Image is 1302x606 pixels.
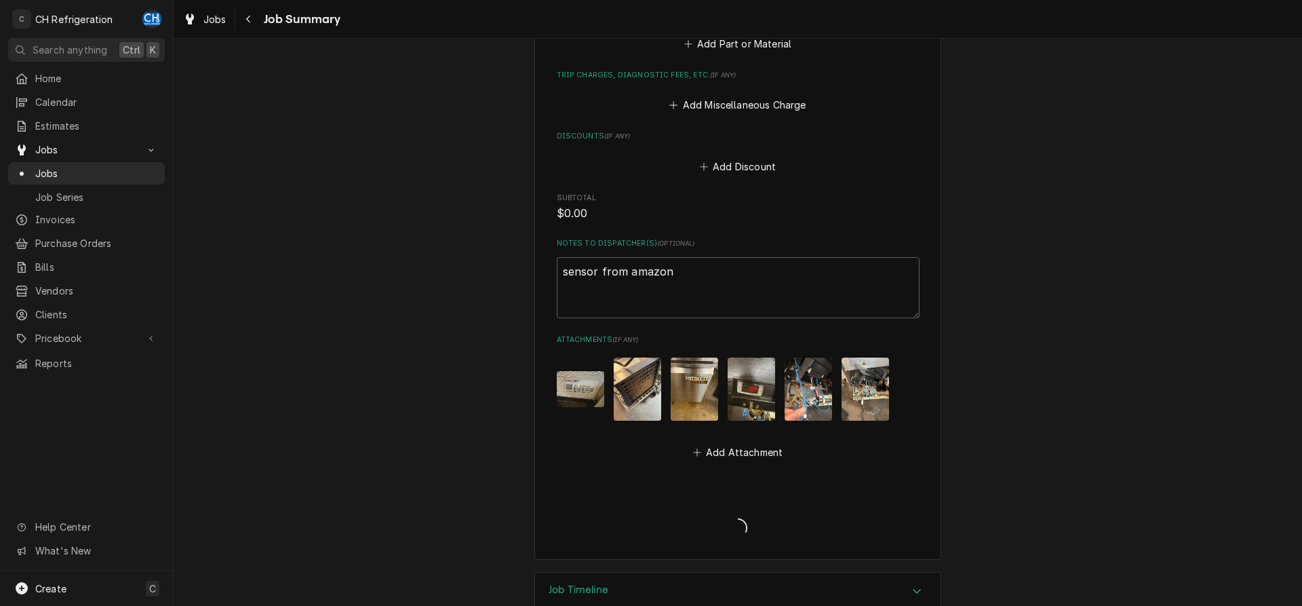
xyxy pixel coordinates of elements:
div: Chris Hiraga's Avatar [142,10,161,29]
a: Job Series [8,186,165,208]
button: Search anythingCtrlK [8,38,165,62]
span: ( if any ) [612,336,638,343]
span: Create [35,583,66,594]
span: Home [35,71,158,86]
span: $0.00 [557,207,588,220]
a: Go to Pricebook [8,327,165,349]
div: Notes to Dispatcher(s) [557,238,920,318]
label: Notes to Dispatcher(s) [557,238,920,249]
a: Jobs [8,162,165,185]
button: Add Attachment [690,443,785,462]
span: Pricebook [35,331,138,345]
span: Purchase Orders [35,236,158,250]
textarea: sensor from amazon [557,257,920,318]
span: Help Center [35,520,157,534]
div: Attachments [557,335,920,461]
div: Discounts [557,131,920,176]
div: CH Refrigeration [35,12,113,26]
span: Subtotal [557,206,920,222]
div: Subtotal [557,193,920,222]
div: CH [142,10,161,29]
label: Discounts [557,131,920,142]
a: Estimates [8,115,165,137]
a: Go to Jobs [8,138,165,161]
span: Invoices [35,212,158,227]
span: ( if any ) [604,132,630,140]
img: QM66IGWTmOPoJH6xmOAs [842,358,889,421]
img: yUgYw2bqRSCkc1svF5Zm [557,371,604,407]
a: Bills [8,256,165,278]
a: Purchase Orders [8,232,165,254]
span: Jobs [35,166,158,181]
img: ScrtqPQwTDuzg3zJnssd [785,358,832,421]
span: Clients [35,307,158,322]
span: Job Series [35,190,158,204]
span: Ctrl [123,43,140,57]
label: Attachments [557,335,920,345]
span: ( optional ) [657,240,695,247]
span: Job Summary [260,10,341,29]
span: Jobs [203,12,226,26]
span: Subtotal [557,193,920,204]
a: Invoices [8,208,165,231]
a: Clients [8,303,165,326]
span: Vendors [35,284,158,298]
a: Vendors [8,280,165,302]
span: C [149,582,156,596]
span: ( if any ) [710,71,736,79]
a: Go to What's New [8,539,165,562]
div: Trip Charges, Diagnostic Fees, etc. [557,70,920,115]
button: Add Part or Material [682,35,793,54]
button: Add Miscellaneous Charge [667,96,808,115]
label: Trip Charges, Diagnostic Fees, etc. [557,70,920,81]
a: Reports [8,352,165,375]
h3: Job Timeline [549,584,608,596]
span: Jobs [35,143,138,157]
span: Estimates [35,119,158,133]
span: Loading... [728,514,747,543]
button: Add Discount [697,157,778,176]
a: Home [8,67,165,90]
span: Bills [35,260,158,274]
img: dkg9SxFORjiZMam0CM8i [614,358,661,421]
span: Reports [35,356,158,371]
a: Jobs [178,8,232,31]
div: C [12,10,31,29]
button: Navigate back [238,8,260,30]
span: K [150,43,156,57]
span: What's New [35,544,157,558]
img: agCnqaqDTX2wNUGY0cMS [671,358,718,421]
a: Go to Help Center [8,516,165,538]
span: Calendar [35,95,158,109]
img: 1Wrko7LuTt6WVT0umjxb [728,358,775,421]
a: Calendar [8,91,165,113]
span: Search anything [33,43,107,57]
